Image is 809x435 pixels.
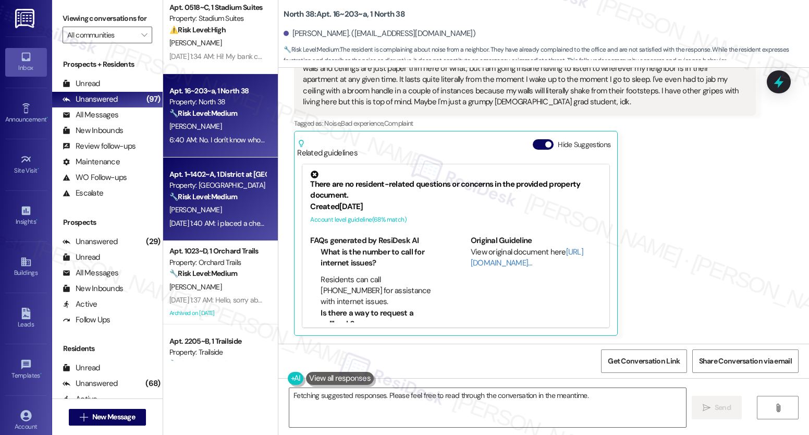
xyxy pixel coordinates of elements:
[63,172,127,183] div: WO Follow-ups
[36,216,38,224] span: •
[63,94,118,105] div: Unanswered
[141,31,147,39] i: 
[69,409,146,426] button: New Message
[169,38,222,47] span: [PERSON_NAME]
[699,356,792,367] span: Share Conversation via email
[5,202,47,230] a: Insights •
[310,214,602,225] div: Account level guideline ( 68 % match)
[692,396,742,419] button: Send
[601,349,687,373] button: Get Conversation Link
[63,299,97,310] div: Active
[310,201,602,212] div: Created [DATE]
[169,86,266,96] div: Apt. 16~203~a, 1 North 38
[67,27,136,43] input: All communities
[471,235,532,246] b: Original Guideline
[5,253,47,281] a: Buildings
[169,359,237,368] strong: 🔧 Risk Level: Medium
[169,13,266,24] div: Property: Stadium Suites
[692,349,799,373] button: Share Conversation via email
[144,91,163,107] div: (97)
[297,139,358,159] div: Related guidelines
[284,45,339,54] strong: 🔧 Risk Level: Medium
[46,114,48,122] span: •
[169,269,237,278] strong: 🔧 Risk Level: Medium
[63,283,123,294] div: New Inbounds
[284,28,475,39] div: [PERSON_NAME]. ([EMAIL_ADDRESS][DOMAIN_NAME])
[15,9,36,28] img: ResiDesk Logo
[63,156,120,167] div: Maintenance
[169,180,266,191] div: Property: [GEOGRAPHIC_DATA]
[169,52,558,61] div: [DATE] 1:34 AM: Hi! My bank card expired on the 31st but my new one comes in [DATE]! I'll pay it ...
[169,96,266,107] div: Property: North 38
[5,151,47,179] a: Site Visit •
[169,2,266,13] div: Apt. 0518~C, 1 Stadium Suites
[310,235,419,246] b: FAQs generated by ResiDesk AI
[5,48,47,76] a: Inbox
[324,119,341,128] span: Noise ,
[63,268,118,279] div: All Messages
[5,407,47,435] a: Account
[715,402,731,413] span: Send
[38,165,39,173] span: •
[169,192,237,201] strong: 🔧 Risk Level: Medium
[169,219,315,228] div: [DATE] 1:40 AM: i placed a check in the drop box
[169,347,266,358] div: Property: Trailside
[341,119,384,128] span: Bad experience ,
[169,122,222,131] span: [PERSON_NAME]
[143,234,163,250] div: (29)
[169,25,226,34] strong: ⚠️ Risk Level: High
[63,315,111,325] div: Follow Ups
[63,141,136,152] div: Review follow-ups
[63,378,118,389] div: Unanswered
[169,246,266,257] div: Apt. 1023~D, 1 Orchard Trails
[169,336,266,347] div: Apt. 2205~B, 1 Trailside
[169,108,237,118] strong: 🔧 Risk Level: Medium
[303,30,739,108] div: No. I don't know who lives in apartment 303 above me in building 16 but for most of the summer th...
[703,404,710,412] i: 
[384,119,413,128] span: Complaint
[63,236,118,247] div: Unanswered
[63,394,97,405] div: Active
[63,362,100,373] div: Unread
[169,295,448,305] div: [DATE] 1:37 AM: Hello, sorry about that I think it was just paid. Let me know if it's gone through!
[321,247,441,269] li: What is the number to call for internet issues?
[63,252,100,263] div: Unread
[169,205,222,214] span: [PERSON_NAME]
[471,247,602,269] div: View original document here
[289,388,686,427] textarea: Hi [PERSON_NAME], I understand your frustration with the noise. Let me look into what options we ...
[63,78,100,89] div: Unread
[63,110,118,120] div: All Messages
[5,356,47,384] a: Templates •
[169,257,266,268] div: Property: Orchard Trails
[558,139,610,150] label: Hide Suggestions
[321,274,441,308] li: Residents can call [PHONE_NUMBER] for assistance with internet issues.
[774,404,782,412] i: 
[168,307,267,320] div: Archived on [DATE]
[40,370,42,378] span: •
[284,44,809,67] span: : The resident is complaining about noise from a neighbor. They have already complained to the of...
[169,169,266,180] div: Apt. 1~1402~A, 1 District at [GEOGRAPHIC_DATA]
[52,343,163,354] div: Residents
[63,125,123,136] div: New Inbounds
[471,247,583,268] a: [URL][DOMAIN_NAME]…
[608,356,680,367] span: Get Conversation Link
[92,412,135,422] span: New Message
[294,116,756,131] div: Tagged as:
[310,171,602,201] div: There are no resident-related questions or concerns in the provided property document.
[52,59,163,70] div: Prospects + Residents
[80,413,88,421] i: 
[63,188,103,199] div: Escalate
[52,217,163,228] div: Prospects
[143,376,163,392] div: (68)
[63,10,152,27] label: Viewing conversations for
[169,282,222,292] span: [PERSON_NAME]
[284,9,405,20] b: North 38: Apt. 16~203~a, 1 North 38
[5,305,47,333] a: Leads
[321,308,441,330] li: Is there a way to request a callback?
